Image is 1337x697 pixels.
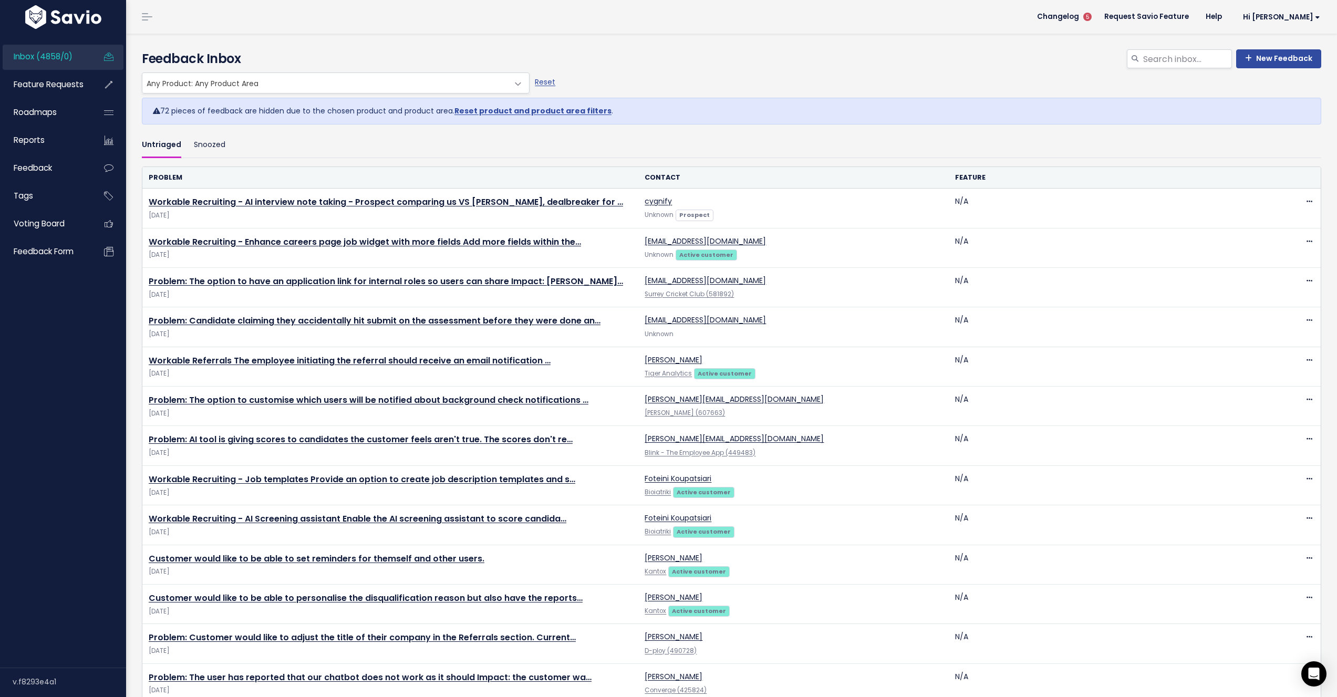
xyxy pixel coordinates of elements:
[638,167,948,189] th: Contact
[3,184,87,208] a: Tags
[142,73,508,93] span: Any Product: Any Product Area
[142,49,1321,68] h4: Feedback Inbox
[1230,9,1329,25] a: Hi [PERSON_NAME]
[3,100,87,124] a: Roadmaps
[677,488,731,496] strong: Active customer
[949,624,1259,663] td: N/A
[14,51,72,62] span: Inbox (4858/0)
[676,249,737,259] a: Active customer
[3,72,87,97] a: Feature Requests
[949,267,1259,307] td: N/A
[1083,13,1092,21] span: 5
[645,631,702,642] a: [PERSON_NAME]
[645,355,702,365] a: [PERSON_NAME]
[645,236,766,246] a: [EMAIL_ADDRESS][DOMAIN_NAME]
[1236,49,1321,68] a: New Feedback
[645,369,692,378] a: Tiger Analytics
[668,605,729,616] a: Active customer
[142,98,1321,124] div: 72 pieces of feedback are hidden due to the chosen product and product area. .
[23,5,104,29] img: logo-white.9d6f32f41409.svg
[149,487,632,498] span: [DATE]
[149,685,632,696] span: [DATE]
[645,394,824,404] a: [PERSON_NAME][EMAIL_ADDRESS][DOMAIN_NAME]
[949,228,1259,267] td: N/A
[149,236,581,248] a: Workable Recruiting - Enhance careers page job widget with more fields Add more fields within the…
[149,196,623,208] a: Workable Recruiting - AI interview note taking - Prospect comparing us VS [PERSON_NAME], dealbrea...
[679,251,733,259] strong: Active customer
[645,433,824,444] a: [PERSON_NAME][EMAIL_ADDRESS][DOMAIN_NAME]
[949,387,1259,426] td: N/A
[949,307,1259,347] td: N/A
[645,567,666,576] a: Kantox
[645,315,766,325] a: [EMAIL_ADDRESS][DOMAIN_NAME]
[149,394,588,406] a: Problem: The option to customise which users will be notified about background check notifications …
[645,592,702,602] a: [PERSON_NAME]
[3,240,87,264] a: Feedback form
[149,646,632,657] span: [DATE]
[645,251,673,259] span: Unknown
[949,584,1259,623] td: N/A
[645,275,766,286] a: [EMAIL_ADDRESS][DOMAIN_NAME]
[698,369,752,378] strong: Active customer
[645,488,671,496] a: Bioiatriki
[149,408,632,419] span: [DATE]
[194,133,225,158] a: Snoozed
[142,133,1321,158] ul: Filter feature requests
[149,606,632,617] span: [DATE]
[149,368,632,379] span: [DATE]
[645,553,702,563] a: [PERSON_NAME]
[149,671,592,683] a: Problem: The user has reported that our chatbot does not work as it should Impact: the customer wa…
[13,668,126,695] div: v.f8293e4a1
[14,107,57,118] span: Roadmaps
[149,315,600,327] a: Problem: Candidate claiming they accidentally hit submit on the assessment before they were done an…
[1301,661,1326,686] div: Open Intercom Messenger
[676,209,713,220] a: Prospect
[645,330,673,338] span: Unknown
[149,210,632,221] span: [DATE]
[149,355,551,367] a: Workable Referrals The employee initiating the referral should receive an email notification …
[149,527,632,538] span: [DATE]
[149,275,623,287] a: Problem: The option to have an application link for internal roles so users can share Impact: [PE...
[677,527,731,536] strong: Active customer
[949,465,1259,505] td: N/A
[149,553,484,565] a: Customer would like to be able to set reminders for themself and other users.
[14,190,33,201] span: Tags
[149,433,573,445] a: Problem: AI tool is giving scores to candidates the customer feels aren't true. The scores don't re…
[149,513,566,525] a: Workable Recruiting - AI Screening assistant Enable the AI screening assistant to score candida…
[949,189,1259,228] td: N/A
[149,631,576,643] a: Problem: Customer would like to adjust the title of their company in the Referrals section. Current…
[645,647,697,655] a: D-ploy (490728)
[949,505,1259,545] td: N/A
[3,212,87,236] a: Voting Board
[3,128,87,152] a: Reports
[14,134,45,145] span: Reports
[645,686,707,694] a: Converge (425824)
[679,211,710,219] strong: Prospect
[14,218,65,229] span: Voting Board
[672,607,726,615] strong: Active customer
[672,567,726,576] strong: Active customer
[645,473,711,484] a: Foteini Koupatsiari
[645,409,725,417] a: [PERSON_NAME] (607663)
[673,486,734,497] a: Active customer
[645,671,702,682] a: [PERSON_NAME]
[14,79,84,90] span: Feature Requests
[142,133,181,158] a: Untriaged
[14,162,52,173] span: Feedback
[149,448,632,459] span: [DATE]
[1096,9,1197,25] a: Request Savio Feature
[149,289,632,300] span: [DATE]
[1243,13,1320,21] span: Hi [PERSON_NAME]
[949,545,1259,584] td: N/A
[1197,9,1230,25] a: Help
[949,347,1259,386] td: N/A
[142,72,530,93] span: Any Product: Any Product Area
[645,513,711,523] a: Foteini Koupatsiari
[949,426,1259,465] td: N/A
[645,211,673,219] span: Unknown
[668,566,729,576] a: Active customer
[645,527,671,536] a: Bioiatriki
[949,167,1259,189] th: Feature
[3,45,87,69] a: Inbox (4858/0)
[645,290,734,298] a: Surrey Cricket Club (581892)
